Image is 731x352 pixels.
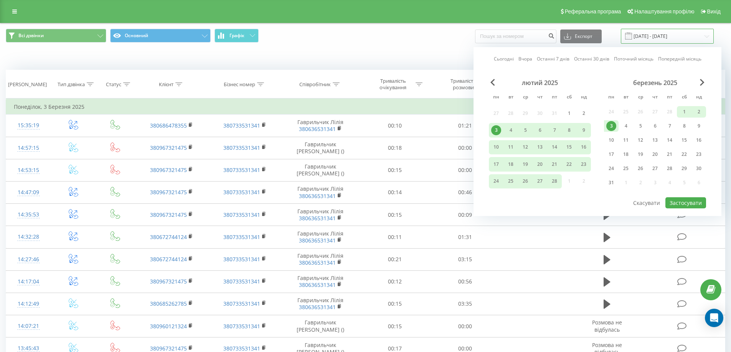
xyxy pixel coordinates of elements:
[634,8,694,15] span: Налаштування профілю
[606,92,617,103] abbr: понеділок
[564,159,574,169] div: 22
[110,29,211,43] button: Основний
[535,159,545,169] div: 20
[606,135,616,145] div: 10
[430,181,500,203] td: 00:46
[491,159,501,169] div: 17
[662,134,677,146] div: пт 14 бер 2025 р.
[150,144,187,151] a: 380967321475
[430,115,500,137] td: 01:21
[281,181,360,203] td: Гаврильчик Лілія
[650,135,660,145] div: 13
[691,120,706,132] div: нд 9 бер 2025 р.
[299,192,336,200] a: 380636531341
[649,92,661,103] abbr: четвер
[281,293,360,315] td: Гаврильчик Лілія
[633,134,648,146] div: ср 12 бер 2025 р.
[430,226,500,248] td: 01:31
[150,300,187,307] a: 380685262785
[518,140,533,154] div: ср 12 лют 2025 р.
[694,149,704,159] div: 23
[430,159,500,181] td: 00:00
[574,55,609,62] a: Останні 30 днів
[223,144,260,151] a: 380733531341
[677,106,691,118] div: сб 1 бер 2025 р.
[619,149,633,160] div: вт 18 бер 2025 р.
[506,159,516,169] div: 18
[564,108,574,118] div: 1
[563,92,575,103] abbr: субота
[579,125,589,135] div: 9
[533,123,547,137] div: чт 6 лют 2025 р.
[14,319,43,334] div: 14:07:21
[635,92,646,103] abbr: середа
[534,92,546,103] abbr: четвер
[360,137,430,159] td: 00:18
[562,140,576,154] div: сб 15 лют 2025 р.
[360,248,430,270] td: 00:21
[619,120,633,132] div: вт 4 бер 2025 р.
[665,197,706,208] button: Застосувати
[549,176,559,186] div: 28
[619,134,633,146] div: вт 11 бер 2025 р.
[621,135,631,145] div: 11
[691,163,706,174] div: нд 30 бер 2025 р.
[520,142,530,152] div: 12
[14,229,43,244] div: 14:32:28
[518,55,532,62] a: Вчора
[562,157,576,171] div: сб 22 лют 2025 р.
[490,92,502,103] abbr: понеділок
[430,293,500,315] td: 03:35
[489,79,591,87] div: лютий 2025
[679,149,689,159] div: 22
[299,259,336,266] a: 380636531341
[604,163,619,174] div: пн 24 бер 2025 р.
[564,125,574,135] div: 8
[520,176,530,186] div: 26
[223,166,260,174] a: 380733531341
[518,157,533,171] div: ср 19 лют 2025 р.
[679,121,689,131] div: 8
[299,237,336,244] a: 380636531341
[604,149,619,160] div: пн 17 бер 2025 р.
[700,79,705,86] span: Next Month
[489,157,503,171] div: пн 17 лют 2025 р.
[520,159,530,169] div: 19
[629,197,664,208] button: Скасувати
[223,188,260,196] a: 380733531341
[360,204,430,226] td: 00:15
[360,293,430,315] td: 00:15
[494,55,514,62] a: Сьогодні
[360,115,430,137] td: 00:10
[650,164,660,174] div: 27
[576,123,591,137] div: нд 9 лют 2025 р.
[299,81,331,88] div: Співробітник
[14,141,43,156] div: 14:57:15
[694,107,704,117] div: 2
[662,149,677,160] div: пт 21 бер 2025 р.
[150,278,187,285] a: 380967321475
[648,134,662,146] div: чт 13 бер 2025 р.
[224,81,255,88] div: Бізнес номер
[678,92,690,103] abbr: субота
[159,81,173,88] div: Клієнт
[520,92,531,103] abbr: середа
[648,149,662,160] div: чт 20 бер 2025 р.
[58,81,85,88] div: Тип дзвінка
[620,92,632,103] abbr: вівторок
[491,125,501,135] div: 3
[506,176,516,186] div: 25
[223,345,260,352] a: 380733531341
[533,174,547,188] div: чт 27 лют 2025 р.
[604,177,619,188] div: пн 31 бер 2025 р.
[503,157,518,171] div: вт 18 лют 2025 р.
[430,315,500,337] td: 00:00
[665,121,675,131] div: 7
[677,149,691,160] div: сб 22 бер 2025 р.
[576,106,591,120] div: нд 2 лют 2025 р.
[604,134,619,146] div: пн 10 бер 2025 р.
[281,159,360,181] td: Гаврильчик [PERSON_NAME] ()
[547,123,562,137] div: пт 7 лют 2025 р.
[621,121,631,131] div: 4
[14,118,43,133] div: 15:35:19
